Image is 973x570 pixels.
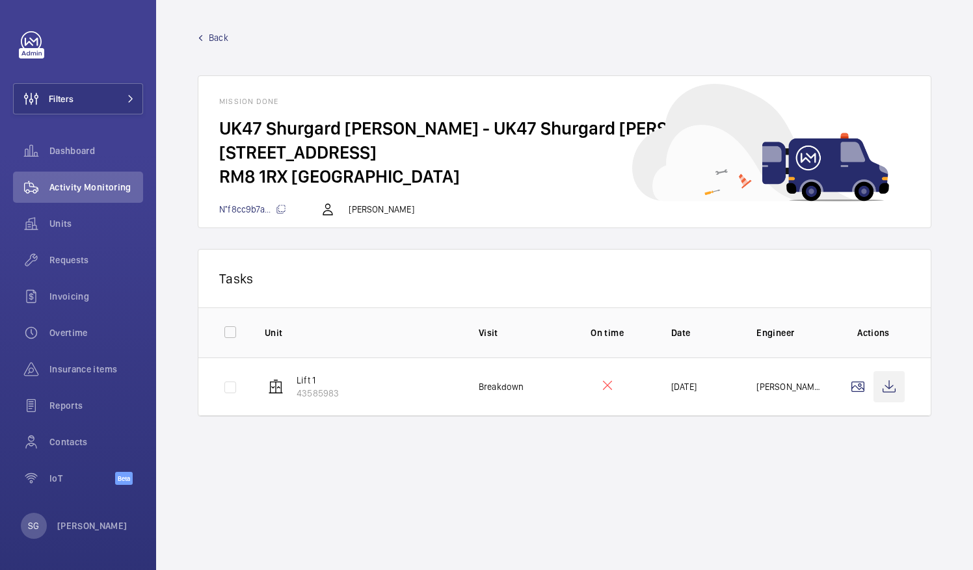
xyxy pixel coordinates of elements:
span: N°f8cc9b7a... [219,204,286,214]
p: [PERSON_NAME] [756,380,821,393]
span: Activity Monitoring [49,181,143,194]
span: Reports [49,399,143,412]
p: 43585983 [297,387,339,400]
span: Invoicing [49,290,143,303]
p: Date [671,326,736,339]
p: On time [564,326,650,339]
span: Contacts [49,435,143,448]
p: [DATE] [671,380,697,393]
p: Visit [479,326,544,339]
span: Beta [115,472,133,485]
span: Requests [49,253,143,266]
h2: UK47 Shurgard [PERSON_NAME] - UK47 Shurgard [PERSON_NAME] - [STREET_ADDRESS] [219,116,910,164]
p: Engineer [756,326,821,339]
p: Unit [265,326,458,339]
span: Filters [49,92,73,105]
p: Actions [842,326,905,339]
button: Filters [13,83,143,114]
span: Back [209,31,228,44]
span: IoT [49,472,115,485]
p: Breakdown [479,380,524,393]
span: Overtime [49,326,143,339]
p: Lift 1 [297,374,339,387]
span: Dashboard [49,144,143,157]
img: elevator.svg [268,379,284,395]
img: car delivery [632,84,889,201]
span: Insurance items [49,363,143,376]
p: SG [28,519,39,532]
h2: RM8 1RX [GEOGRAPHIC_DATA] [219,164,910,188]
h1: Mission done [219,97,910,106]
p: Tasks [219,270,910,287]
p: [PERSON_NAME] [349,203,414,216]
p: [PERSON_NAME] [57,519,127,532]
span: Units [49,217,143,230]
